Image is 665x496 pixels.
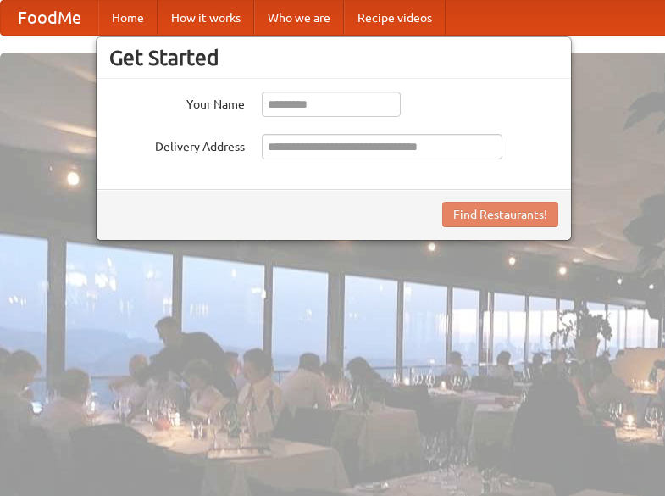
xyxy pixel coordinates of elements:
[109,134,245,155] label: Delivery Address
[109,92,245,113] label: Your Name
[344,1,446,35] a: Recipe videos
[98,1,158,35] a: Home
[254,1,344,35] a: Who we are
[158,1,254,35] a: How it works
[109,45,558,70] h3: Get Started
[442,202,558,227] button: Find Restaurants!
[1,1,98,35] a: FoodMe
